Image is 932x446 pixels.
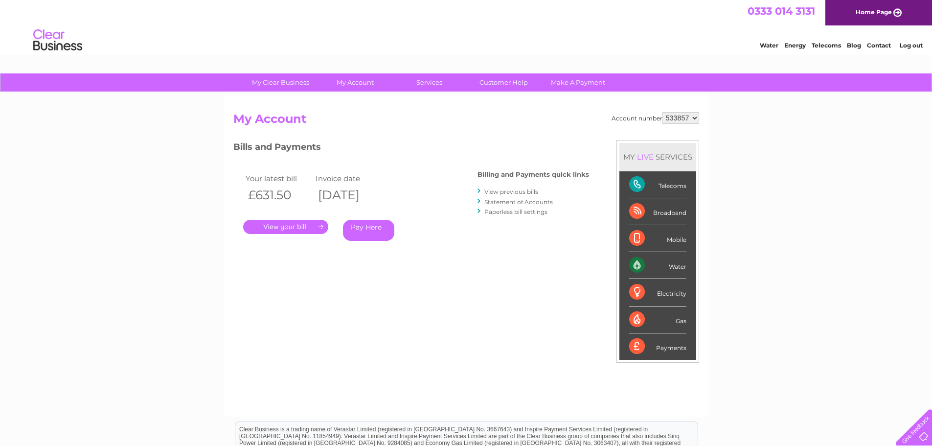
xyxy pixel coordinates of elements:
[867,42,891,49] a: Contact
[233,112,699,131] h2: My Account
[748,5,815,17] a: 0333 014 3131
[315,73,395,92] a: My Account
[619,143,696,171] div: MY SERVICES
[629,252,686,279] div: Water
[243,172,314,185] td: Your latest bill
[389,73,470,92] a: Services
[538,73,618,92] a: Make A Payment
[484,208,547,215] a: Paperless bill settings
[784,42,806,49] a: Energy
[33,25,83,55] img: logo.png
[847,42,861,49] a: Blog
[629,171,686,198] div: Telecoms
[900,42,923,49] a: Log out
[235,5,698,47] div: Clear Business is a trading name of Verastar Limited (registered in [GEOGRAPHIC_DATA] No. 3667643...
[635,152,656,162] div: LIVE
[313,172,384,185] td: Invoice date
[629,333,686,360] div: Payments
[463,73,544,92] a: Customer Help
[812,42,841,49] a: Telecoms
[629,225,686,252] div: Mobile
[760,42,778,49] a: Water
[629,279,686,306] div: Electricity
[343,220,394,241] a: Pay Here
[477,171,589,178] h4: Billing and Payments quick links
[612,112,699,124] div: Account number
[313,185,384,205] th: [DATE]
[233,140,589,157] h3: Bills and Payments
[484,198,553,206] a: Statement of Accounts
[484,188,538,195] a: View previous bills
[629,306,686,333] div: Gas
[240,73,321,92] a: My Clear Business
[243,185,314,205] th: £631.50
[243,220,328,234] a: .
[629,198,686,225] div: Broadband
